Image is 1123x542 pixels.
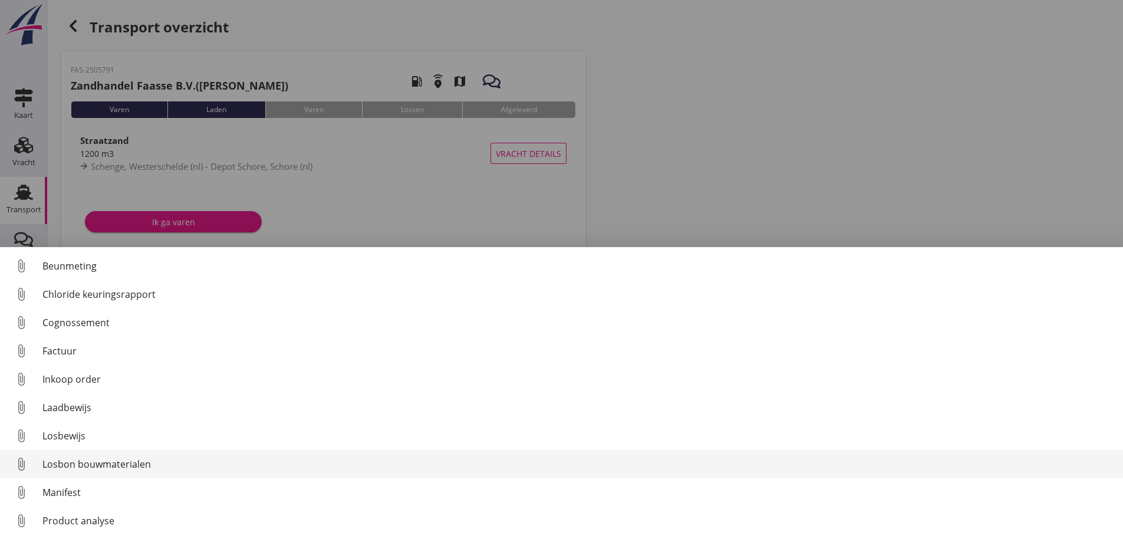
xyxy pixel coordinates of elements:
[12,313,31,332] i: attach_file
[12,257,31,275] i: attach_file
[42,457,1114,471] div: Losbon bouwmaterialen
[42,287,1114,301] div: Chloride keuringsrapport
[42,400,1114,415] div: Laadbewijs
[12,370,31,389] i: attach_file
[12,285,31,304] i: attach_file
[42,372,1114,386] div: Inkoop order
[12,455,31,474] i: attach_file
[42,485,1114,500] div: Manifest
[12,426,31,445] i: attach_file
[42,429,1114,443] div: Losbewijs
[42,514,1114,528] div: Product analyse
[12,341,31,360] i: attach_file
[42,344,1114,358] div: Factuur
[12,483,31,502] i: attach_file
[12,398,31,417] i: attach_file
[42,259,1114,273] div: Beunmeting
[42,316,1114,330] div: Cognossement
[12,511,31,530] i: attach_file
